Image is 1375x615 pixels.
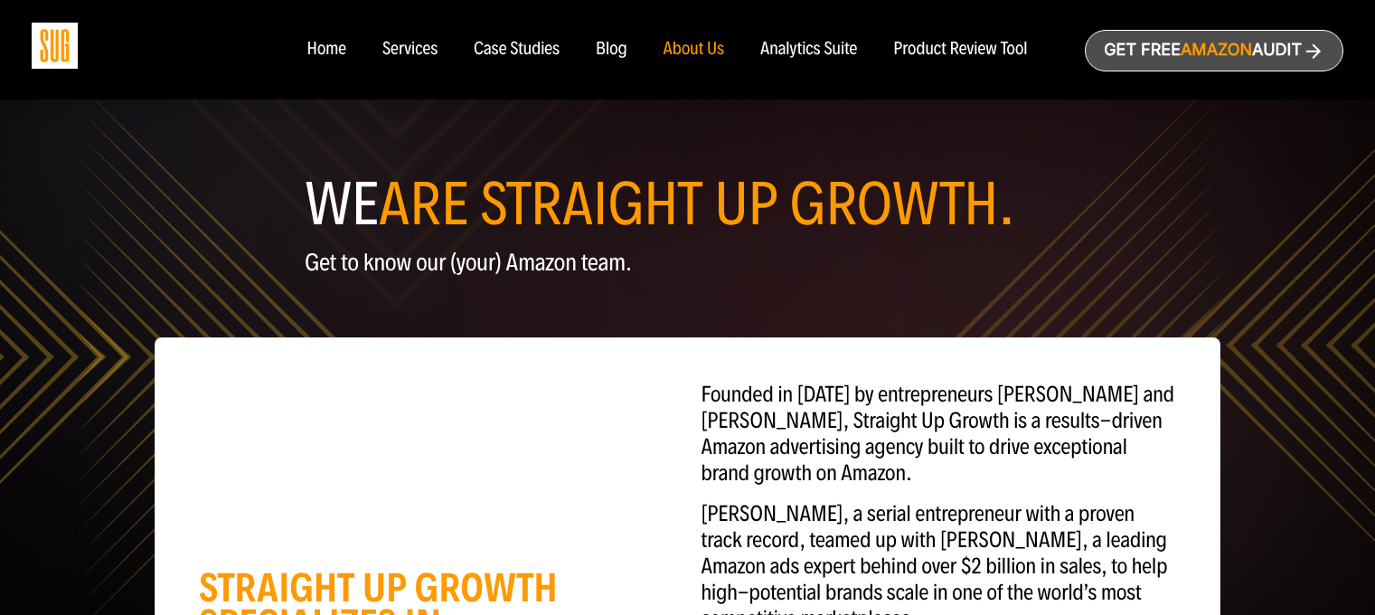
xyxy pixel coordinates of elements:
[379,168,1015,241] span: ARE STRAIGHT UP GROWTH.
[305,177,1069,232] h1: WE
[1085,30,1343,71] a: Get freeAmazonAudit
[702,382,1177,487] p: Founded in [DATE] by entrepreneurs [PERSON_NAME] and [PERSON_NAME], Straight Up Growth is a resul...
[382,40,438,60] a: Services
[32,23,78,69] img: Sug
[474,40,560,60] a: Case Studies
[893,40,1027,60] a: Product Review Tool
[306,40,345,60] a: Home
[305,250,1069,276] p: Get to know our (your) Amazon team.
[596,40,627,60] a: Blog
[664,40,725,60] a: About Us
[760,40,857,60] a: Analytics Suite
[1181,41,1252,60] span: Amazon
